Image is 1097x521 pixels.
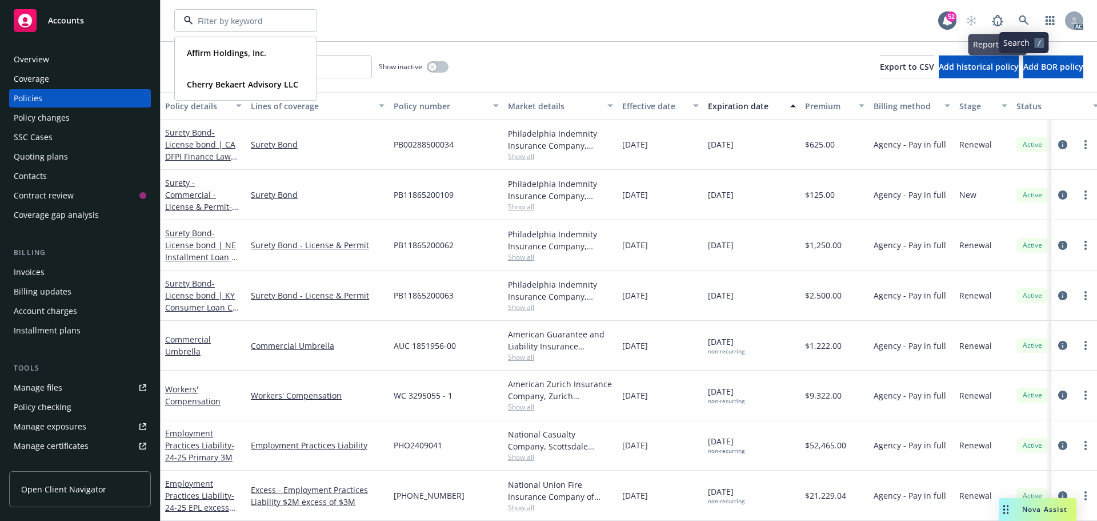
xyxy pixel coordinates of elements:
button: Add historical policy [939,55,1019,78]
span: Renewal [959,490,992,502]
a: Quoting plans [9,148,151,166]
a: Invoices [9,263,151,281]
span: Active [1021,390,1044,400]
a: Search [1012,9,1035,32]
span: Open Client Navigator [21,483,106,495]
div: Installment plans [14,321,81,340]
a: Overview [9,50,151,69]
span: [DATE] [622,389,648,401]
span: Manage exposures [9,417,151,436]
div: Coverage [14,70,49,88]
a: Accounts [9,5,151,37]
a: Billing updates [9,283,151,301]
span: PB11865200109 [394,189,454,201]
a: more [1079,439,1092,452]
a: SSC Cases [9,128,151,146]
span: Active [1021,340,1044,351]
span: $2,500.00 [805,289,842,301]
button: Policy number [389,92,503,120]
span: Show all [508,152,613,161]
span: [DATE] [708,138,734,150]
span: [DATE] [708,239,734,251]
span: $1,222.00 [805,340,842,352]
span: $21,229.04 [805,490,846,502]
span: Renewal [959,239,992,251]
div: Policy details [165,100,229,112]
span: [DATE] [708,289,734,301]
span: [DATE] [622,189,648,201]
a: Excess - Employment Practices Liability $2M excess of $3M [251,484,385,508]
div: Policies [14,89,42,108]
a: Surety - Commercial - License & Permit [165,177,233,248]
span: New [959,189,976,201]
span: Agency - Pay in full [874,340,946,352]
button: Effective date [618,92,703,120]
span: [DATE] [622,289,648,301]
button: Nova Assist [999,498,1076,521]
span: Show all [508,402,613,412]
span: Active [1021,190,1044,200]
span: Renewal [959,340,992,352]
span: Show inactive [379,62,422,71]
a: Surety Bond [165,278,237,325]
div: Tools [9,363,151,374]
a: Surety Bond [165,127,235,174]
div: Philadelphia Indemnity Insurance Company, [GEOGRAPHIC_DATA] Insurance Companies [508,178,613,202]
span: [DATE] [622,239,648,251]
a: circleInformation [1056,289,1070,303]
button: Add BOR policy [1023,55,1083,78]
span: Show all [508,503,613,512]
div: Status [1016,100,1086,112]
span: Active [1021,291,1044,301]
a: circleInformation [1056,388,1070,402]
div: Effective date [622,100,686,112]
div: Policy changes [14,109,70,127]
div: Invoices [14,263,45,281]
div: American Guarantee and Liability Insurance Company, Zurich Insurance Group [508,328,613,352]
span: Nova Assist [1022,504,1067,514]
div: non-recurring [708,498,744,505]
span: Agency - Pay in full [874,138,946,150]
div: Manage claims [14,456,71,475]
span: [DATE] [622,490,648,502]
a: more [1079,188,1092,202]
a: Policy changes [9,109,151,127]
span: $1,250.00 [805,239,842,251]
span: $625.00 [805,138,835,150]
div: Philadelphia Indemnity Insurance Company, [GEOGRAPHIC_DATA] Insurance Companies [508,279,613,303]
a: Report a Bug [986,9,1009,32]
div: Contacts [14,167,47,185]
span: Renewal [959,389,992,401]
span: Accounts [48,16,84,25]
a: Workers' Compensation [251,389,385,401]
div: non-recurring [708,397,744,405]
span: Active [1021,240,1044,250]
div: Philadelphia Indemnity Insurance Company, [GEOGRAPHIC_DATA] Insurance Companies [508,228,613,252]
div: Lines of coverage [251,100,372,112]
a: Surety Bond [165,228,241,275]
div: Expiration date [708,100,783,112]
a: Installment plans [9,321,151,340]
a: circleInformation [1056,439,1070,452]
button: Billing method [869,92,955,120]
button: Premium [800,92,869,120]
span: Show all [508,452,613,462]
div: Overview [14,50,49,69]
div: non-recurring [708,447,744,455]
a: Coverage gap analysis [9,206,151,224]
span: PB11865200063 [394,289,454,301]
a: Workers' Compensation [165,384,221,407]
a: circleInformation [1056,188,1070,202]
span: Add historical policy [939,61,1019,72]
span: $9,322.00 [805,389,842,401]
a: circleInformation [1056,339,1070,352]
div: Market details [508,100,600,112]
span: [DATE] [708,486,744,505]
span: Agency - Pay in full [874,490,946,502]
div: Manage files [14,379,62,397]
a: Commercial Umbrella [251,340,385,352]
span: [DATE] [622,340,648,352]
div: Philadelphia Indemnity Insurance Company, [GEOGRAPHIC_DATA] Insurance Companies [508,128,613,152]
a: more [1079,238,1092,252]
span: Renewal [959,439,992,451]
